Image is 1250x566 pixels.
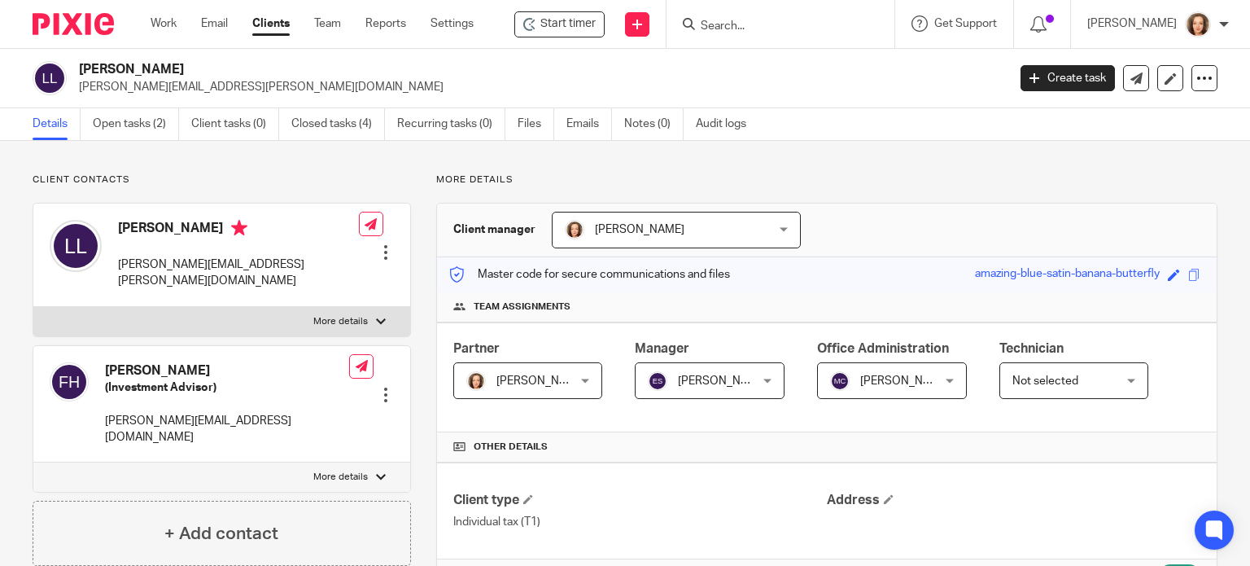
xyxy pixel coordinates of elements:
input: Search [699,20,846,34]
h2: [PERSON_NAME] [79,61,813,78]
p: More details [313,471,368,484]
img: svg%3E [50,220,102,272]
a: Notes (0) [624,108,684,140]
h5: (Investment Advisor) [105,380,349,396]
div: amazing-blue-satin-banana-butterfly [975,265,1160,284]
img: avatar-thumb.jpg [466,371,486,391]
h4: [PERSON_NAME] [118,220,359,240]
img: svg%3E [33,61,67,95]
p: [PERSON_NAME][EMAIL_ADDRESS][PERSON_NAME][DOMAIN_NAME] [79,79,996,95]
i: Primary [231,220,247,236]
img: avatar-thumb.jpg [1185,11,1211,37]
span: [PERSON_NAME] [595,224,684,235]
a: Clients [252,15,290,32]
p: More details [313,315,368,328]
p: Client contacts [33,173,411,186]
a: Open tasks (2) [93,108,179,140]
span: Manager [635,342,689,355]
p: Individual tax (T1) [453,514,827,530]
span: Partner [453,342,500,355]
a: Files [518,108,554,140]
img: avatar-thumb.jpg [565,220,584,239]
a: Team [314,15,341,32]
span: Office Administration [817,342,949,355]
h4: Address [827,492,1200,509]
h4: [PERSON_NAME] [105,362,349,380]
a: Reports [365,15,406,32]
img: svg%3E [830,371,850,391]
a: Client tasks (0) [191,108,279,140]
span: [PERSON_NAME] [496,375,586,387]
h4: Client type [453,492,827,509]
a: Emails [566,108,612,140]
div: Linehan, Laura-Lee [514,11,605,37]
img: svg%3E [648,371,667,391]
span: Technician [999,342,1064,355]
span: Other details [474,441,548,454]
p: [PERSON_NAME][EMAIL_ADDRESS][DOMAIN_NAME] [105,413,349,446]
p: Master code for secure communications and files [449,266,730,283]
a: Email [201,15,228,32]
a: Recurring tasks (0) [397,108,505,140]
a: Work [151,15,177,32]
span: [PERSON_NAME] [678,375,767,387]
a: Settings [431,15,474,32]
img: svg%3E [50,362,89,401]
span: Start timer [540,15,596,33]
img: Pixie [33,13,114,35]
span: Not selected [1012,375,1078,387]
a: Closed tasks (4) [291,108,385,140]
p: [PERSON_NAME] [1087,15,1177,32]
a: Create task [1021,65,1115,91]
p: [PERSON_NAME][EMAIL_ADDRESS][PERSON_NAME][DOMAIN_NAME] [118,257,359,290]
p: More details [436,173,1217,186]
a: Audit logs [696,108,758,140]
h3: Client manager [453,222,535,238]
span: [PERSON_NAME] [860,375,950,387]
a: Details [33,108,81,140]
h4: + Add contact [164,521,278,546]
span: Team assignments [474,301,570,314]
span: Get Support [934,18,997,29]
